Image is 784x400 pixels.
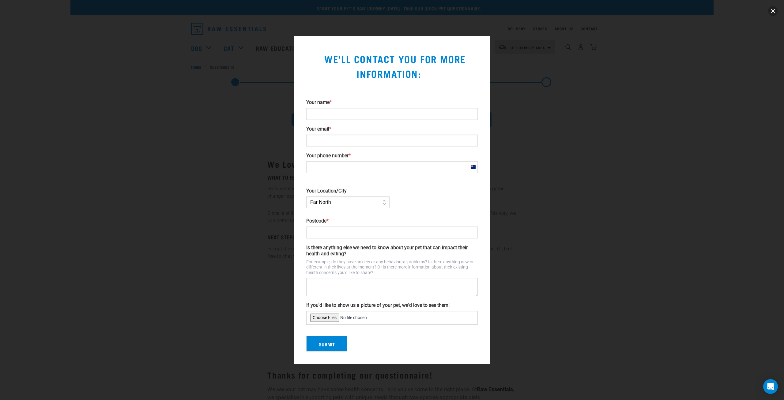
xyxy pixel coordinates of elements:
[306,302,478,308] label: If you'd like to show us a picture of your pet, we'd love to see them!
[763,379,778,394] div: Open Intercom Messenger
[306,153,478,159] label: Your phone number
[306,218,478,224] label: Postcode
[306,245,478,257] label: Is there anything else we need to know about your pet that can impact their health and eating?
[306,259,478,276] p: For example, do they have anxiety or any behavioural problems? Is there anything new or different...
[306,126,478,132] label: Your email
[468,162,477,173] div: New Zealand: +64
[318,56,466,76] span: We'll contact you for more information:
[768,6,778,16] button: close
[306,99,478,105] label: Your name
[306,336,347,352] button: Submit
[306,188,390,194] label: Your Location/City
